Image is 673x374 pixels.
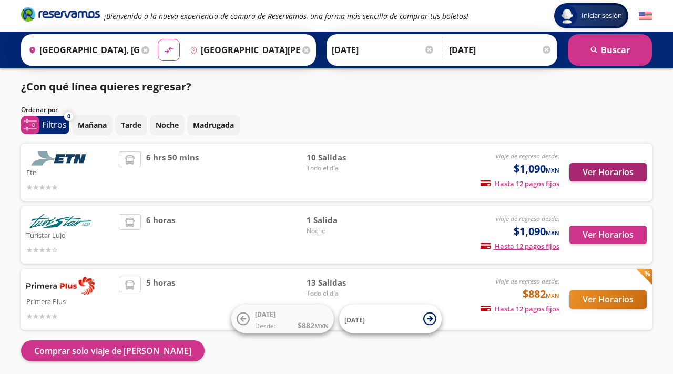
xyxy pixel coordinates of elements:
[231,305,334,333] button: [DATE]Desde:$882MXN
[121,119,141,130] p: Tarde
[639,9,652,23] button: English
[115,115,147,135] button: Tarde
[514,224,559,239] span: $1,090
[255,310,276,319] span: [DATE]
[42,118,67,131] p: Filtros
[298,320,329,331] span: $ 882
[21,116,69,134] button: 0Filtros
[496,277,559,286] em: viaje de regreso desde:
[307,277,380,289] span: 13 Salidas
[569,226,647,244] button: Ver Horarios
[481,304,559,314] span: Hasta 12 pagos fijos
[150,115,185,135] button: Noche
[186,37,300,63] input: Buscar Destino
[78,119,107,130] p: Mañana
[307,289,380,298] span: Todo el día
[523,286,559,302] span: $882
[255,321,276,331] span: Desde:
[24,37,139,63] input: Buscar Origen
[21,340,205,361] button: Comprar solo viaje de [PERSON_NAME]
[314,322,329,330] small: MXN
[26,166,114,178] p: Etn
[307,214,380,226] span: 1 Salida
[146,151,199,193] span: 6 hrs 50 mins
[481,241,559,251] span: Hasta 12 pagos fijos
[449,37,552,63] input: Opcional
[67,112,70,121] span: 0
[187,115,240,135] button: Madrugada
[546,166,559,174] small: MXN
[569,290,647,309] button: Ver Horarios
[307,151,380,164] span: 10 Salidas
[26,214,95,228] img: Turistar Lujo
[26,151,95,166] img: Etn
[21,6,100,22] i: Brand Logo
[26,295,114,307] p: Primera Plus
[577,11,626,21] span: Iniciar sesión
[546,229,559,237] small: MXN
[514,161,559,177] span: $1,090
[339,305,442,333] button: [DATE]
[146,214,175,256] span: 6 horas
[146,277,175,322] span: 5 horas
[568,34,652,66] button: Buscar
[496,151,559,160] em: viaje de regreso desde:
[156,119,179,130] p: Noche
[21,79,191,95] p: ¿Con qué línea quieres regresar?
[193,119,234,130] p: Madrugada
[481,179,559,188] span: Hasta 12 pagos fijos
[307,164,380,173] span: Todo el día
[72,115,113,135] button: Mañana
[496,214,559,223] em: viaje de regreso desde:
[26,277,95,295] img: Primera Plus
[21,105,58,115] p: Ordenar por
[307,226,380,236] span: Noche
[26,228,114,241] p: Turistar Lujo
[569,163,647,181] button: Ver Horarios
[344,315,365,324] span: [DATE]
[104,11,468,21] em: ¡Bienvenido a la nueva experiencia de compra de Reservamos, una forma más sencilla de comprar tus...
[546,291,559,299] small: MXN
[332,37,435,63] input: Elegir Fecha
[21,6,100,25] a: Brand Logo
